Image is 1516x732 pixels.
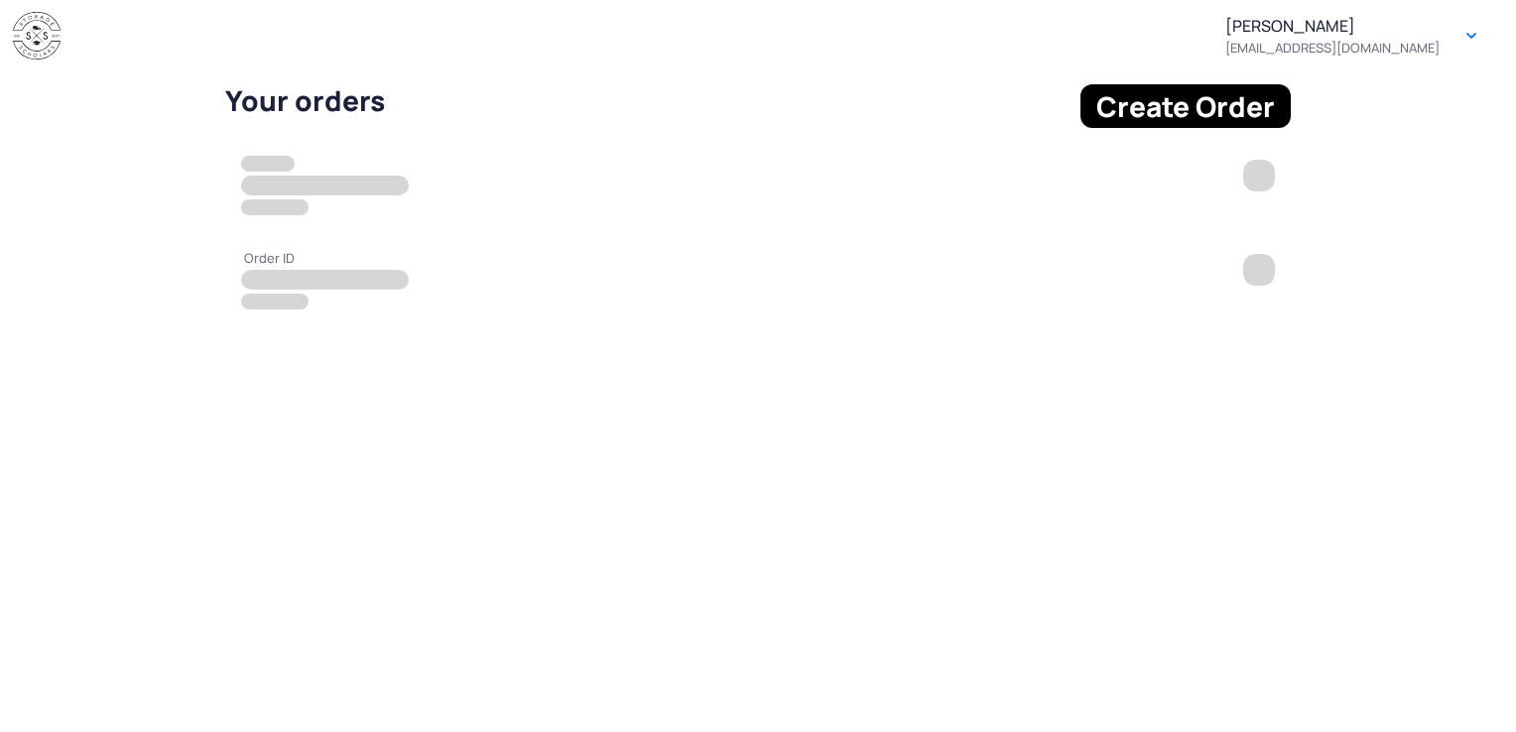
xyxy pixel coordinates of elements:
[1225,16,1440,56] div: [PERSON_NAME]
[1080,84,1291,128] button: Create Order
[1455,20,1487,52] button: Button
[241,250,295,266] span: Order ID
[225,84,1069,116] h5: Your orders
[1225,40,1440,56] span: [EMAIL_ADDRESS][DOMAIN_NAME]
[13,12,61,61] img: Storage Scholars Logo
